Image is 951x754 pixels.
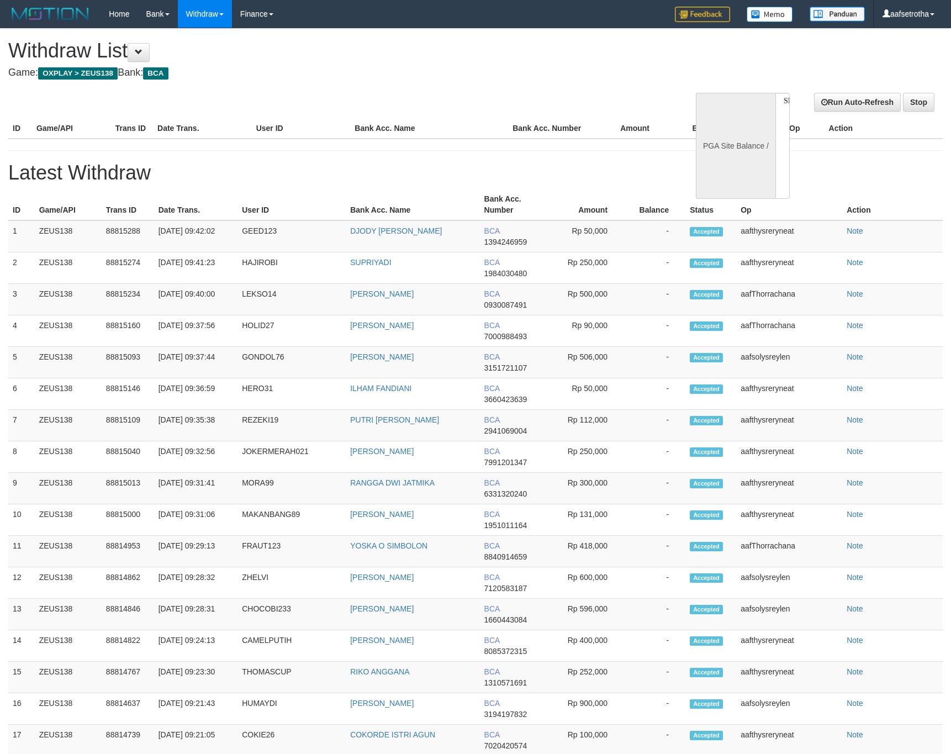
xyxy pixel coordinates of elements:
a: Note [847,667,863,676]
td: - [624,567,685,599]
td: 88815040 [102,441,154,473]
span: BCA [484,573,500,582]
span: BCA [484,667,500,676]
td: aafthysreryneat [736,630,842,662]
img: MOTION_logo.png [8,6,92,22]
a: SUPRIYADI [350,258,391,267]
td: [DATE] 09:40:00 [154,284,237,315]
a: Note [847,541,863,550]
span: BCA [484,541,500,550]
td: 88814846 [102,599,154,630]
td: Rp 112,000 [547,410,624,441]
span: Accepted [690,447,723,457]
th: Action [825,118,943,139]
td: 88815234 [102,284,154,315]
td: ZEUS138 [35,347,102,378]
a: Note [847,447,863,456]
td: 7 [8,410,35,441]
span: Accepted [690,227,723,236]
td: THOMASCUP [237,662,346,693]
a: [PERSON_NAME] [350,604,414,613]
span: Accepted [690,416,723,425]
td: aafThorrachana [736,536,842,567]
td: Rp 252,000 [547,662,624,693]
td: - [624,599,685,630]
td: 2 [8,252,35,284]
td: aafThorrachana [736,284,842,315]
th: User ID [237,189,346,220]
td: ZEUS138 [35,315,102,347]
a: PUTRI [PERSON_NAME] [350,415,439,424]
span: 1984030480 [484,269,527,278]
td: [DATE] 09:37:44 [154,347,237,378]
span: BCA [484,384,500,393]
td: [DATE] 09:28:31 [154,599,237,630]
td: - [624,536,685,567]
span: BCA [484,415,500,424]
td: - [624,693,685,725]
td: aafthysreryneat [736,441,842,473]
td: 13 [8,599,35,630]
span: Accepted [690,636,723,646]
td: ZEUS138 [35,536,102,567]
td: LEKSO14 [237,284,346,315]
td: - [624,284,685,315]
th: Trans ID [111,118,153,139]
td: JOKERMERAH021 [237,441,346,473]
span: BCA [484,226,500,235]
span: 8840914659 [484,552,527,561]
td: - [624,252,685,284]
span: Accepted [690,510,723,520]
a: [PERSON_NAME] [350,573,414,582]
td: MAKANBANG89 [237,504,346,536]
span: BCA [484,447,500,456]
td: ZHELVI [237,567,346,599]
td: REZEKI19 [237,410,346,441]
th: Game/API [32,118,111,139]
td: Rp 506,000 [547,347,624,378]
span: 0930087491 [484,300,527,309]
td: 88815160 [102,315,154,347]
td: 4 [8,315,35,347]
a: [PERSON_NAME] [350,699,414,708]
a: Note [847,352,863,361]
a: Run Auto-Refresh [814,93,901,112]
td: [DATE] 09:37:56 [154,315,237,347]
td: ZEUS138 [35,567,102,599]
td: aafsolysreylen [736,567,842,599]
td: Rp 500,000 [547,284,624,315]
span: BCA [484,321,500,330]
span: 3194197832 [484,710,527,719]
td: aafThorrachana [736,315,842,347]
td: Rp 900,000 [547,693,624,725]
span: Accepted [690,384,723,394]
td: 1 [8,220,35,252]
td: GEED123 [237,220,346,252]
td: - [624,662,685,693]
td: 88815274 [102,252,154,284]
td: aafthysreryneat [736,252,842,284]
td: aafsolysreylen [736,693,842,725]
th: Date Trans. [154,189,237,220]
span: BCA [484,699,500,708]
td: 10 [8,504,35,536]
td: CAMELPUTIH [237,630,346,662]
span: 7000988493 [484,332,527,341]
td: aafthysreryneat [736,662,842,693]
td: 88815146 [102,378,154,410]
td: FRAUT123 [237,536,346,567]
th: Game/API [35,189,102,220]
td: ZEUS138 [35,220,102,252]
th: Bank Acc. Name [350,118,508,139]
td: 88814953 [102,536,154,567]
td: HOLID27 [237,315,346,347]
span: Accepted [690,290,723,299]
td: - [624,441,685,473]
td: aafthysreryneat [736,378,842,410]
td: - [624,315,685,347]
td: - [624,220,685,252]
span: OXPLAY > ZEUS138 [38,67,118,80]
a: Note [847,415,863,424]
span: 1310571691 [484,678,527,687]
td: ZEUS138 [35,473,102,504]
